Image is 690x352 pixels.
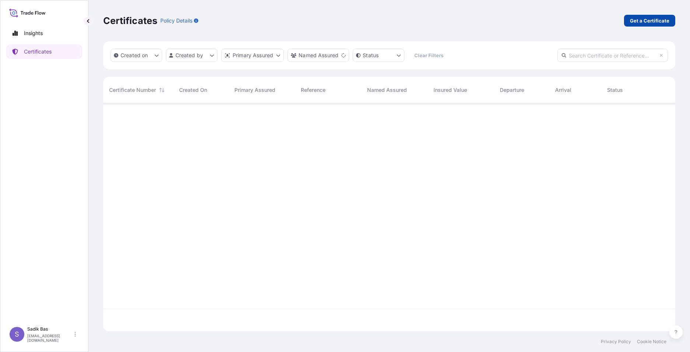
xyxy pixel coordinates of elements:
span: Primary Assured [234,86,275,94]
button: createdOn Filter options [111,49,162,62]
span: Arrival [555,86,571,94]
span: Reference [301,86,325,94]
p: Primary Assured [233,52,273,59]
p: Created by [175,52,203,59]
button: cargoOwner Filter options [287,49,349,62]
a: Privacy Policy [601,339,631,345]
span: Insured Value [433,86,467,94]
p: Certificates [24,48,52,55]
button: distributor Filter options [221,49,284,62]
button: certificateStatus Filter options [353,49,404,62]
span: Status [607,86,623,94]
p: Status [363,52,379,59]
a: Certificates [6,44,82,59]
button: Clear Filters [408,49,449,61]
a: Insights [6,26,82,41]
p: Named Assured [299,52,338,59]
input: Search Certificate or Reference... [557,49,668,62]
p: Get a Certificate [630,17,669,24]
p: Policy Details [160,17,192,24]
p: Created on [121,52,148,59]
button: createdBy Filter options [166,49,217,62]
p: Clear Filters [414,52,443,59]
span: Named Assured [367,86,407,94]
span: Certificate Number [109,86,156,94]
a: Cookie Notice [637,339,666,345]
a: Get a Certificate [624,15,675,27]
button: Sort [157,86,166,94]
p: Insights [24,30,43,37]
span: S [15,331,19,338]
span: Departure [500,86,524,94]
p: Certificates [103,15,157,27]
span: Created On [179,86,207,94]
p: Sadik Bas [27,326,73,332]
p: [EMAIL_ADDRESS][DOMAIN_NAME] [27,334,73,342]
